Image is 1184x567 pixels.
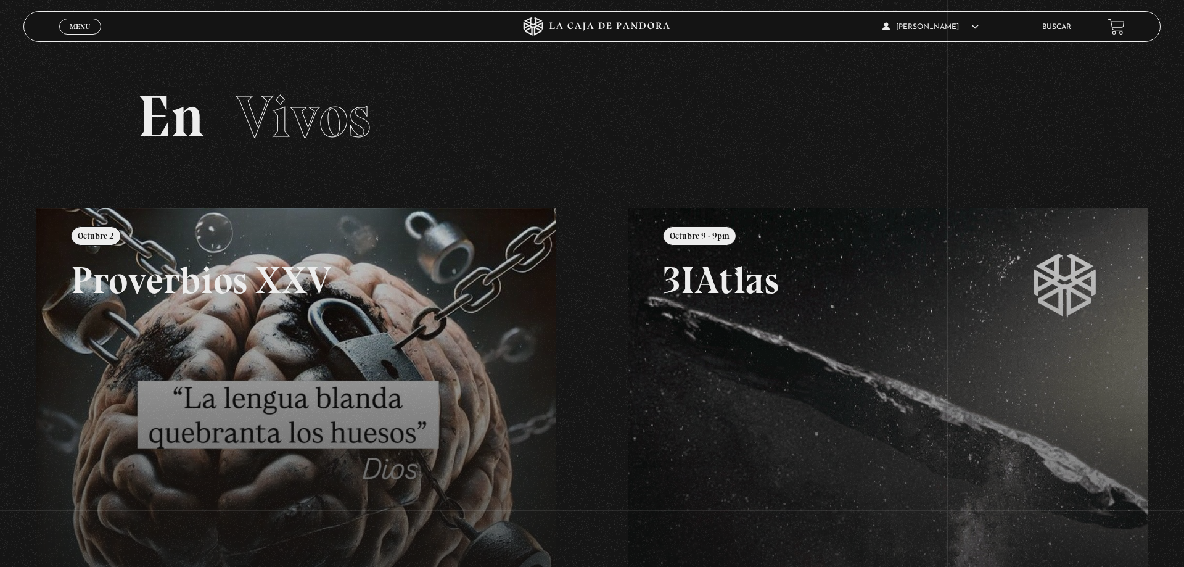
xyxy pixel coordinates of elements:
span: Vivos [236,81,371,152]
a: Buscar [1042,23,1071,31]
span: Menu [70,23,90,30]
h2: En [138,88,1047,146]
a: View your shopping cart [1108,19,1125,35]
span: [PERSON_NAME] [882,23,979,31]
span: Cerrar [66,33,95,42]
